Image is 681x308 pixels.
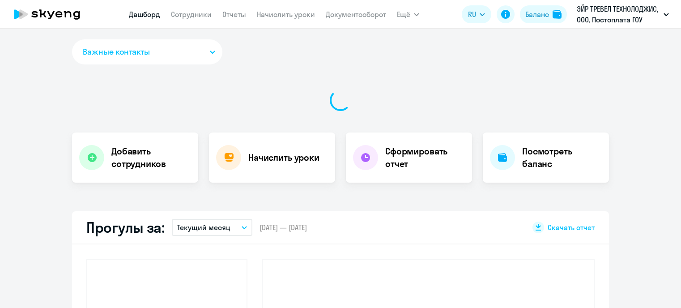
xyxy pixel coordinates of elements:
[172,219,252,236] button: Текущий месяц
[83,46,150,58] span: Важные контакты
[397,9,410,20] span: Ещё
[177,222,230,233] p: Текущий месяц
[577,4,660,25] p: ЭЙР ТРЕВЕЛ ТЕХНОЛОДЖИС, ООО, Постоплата ГОУ ТРЭВЕЛ АН ЛИМИТЕД
[520,5,567,23] button: Балансbalance
[525,9,549,20] div: Баланс
[111,145,191,170] h4: Добавить сотрудников
[260,222,307,232] span: [DATE] — [DATE]
[468,9,476,20] span: RU
[462,5,491,23] button: RU
[572,4,673,25] button: ЭЙР ТРЕВЕЛ ТЕХНОЛОДЖИС, ООО, Постоплата ГОУ ТРЭВЕЛ АН ЛИМИТЕД
[72,39,222,64] button: Важные контакты
[257,10,315,19] a: Начислить уроки
[385,145,465,170] h4: Сформировать отчет
[129,10,160,19] a: Дашборд
[171,10,212,19] a: Сотрудники
[326,10,386,19] a: Документооборот
[222,10,246,19] a: Отчеты
[553,10,562,19] img: balance
[522,145,602,170] h4: Посмотреть баланс
[248,151,319,164] h4: Начислить уроки
[548,222,595,232] span: Скачать отчет
[86,218,165,236] h2: Прогулы за:
[397,5,419,23] button: Ещё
